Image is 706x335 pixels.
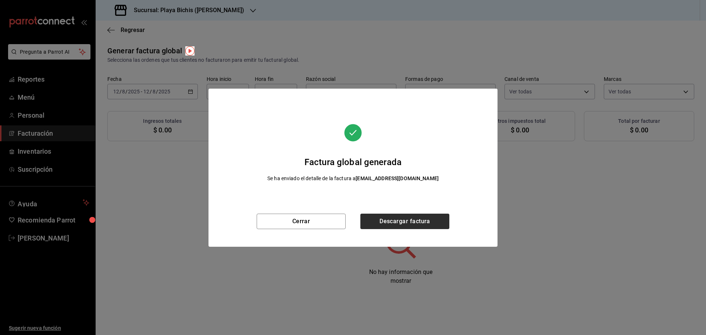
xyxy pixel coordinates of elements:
div: Se ha enviado el detalle de la factura a [267,175,439,182]
div: Factura global generada [267,156,439,169]
img: Tooltip marker [185,46,195,56]
button: Descargar factura [360,214,449,229]
strong: [EMAIL_ADDRESS][DOMAIN_NAME] [356,175,439,181]
button: Cerrar [257,214,346,229]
